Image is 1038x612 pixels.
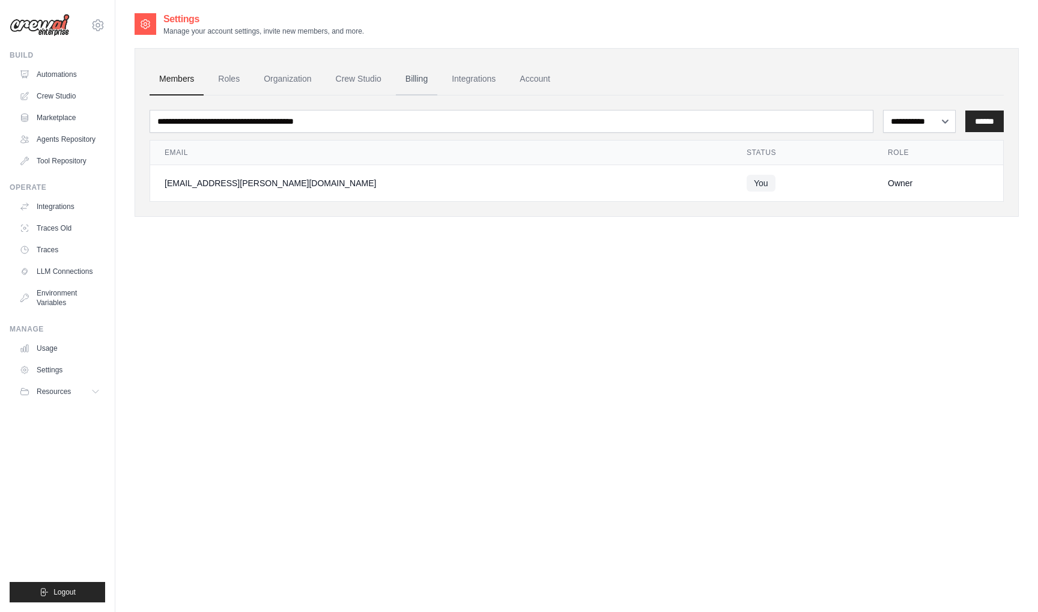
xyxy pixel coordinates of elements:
[163,26,364,36] p: Manage your account settings, invite new members, and more.
[150,141,732,165] th: Email
[10,14,70,37] img: Logo
[732,141,873,165] th: Status
[14,219,105,238] a: Traces Old
[208,63,249,95] a: Roles
[14,240,105,259] a: Traces
[14,65,105,84] a: Automations
[14,86,105,106] a: Crew Studio
[14,382,105,401] button: Resources
[53,587,76,597] span: Logout
[14,283,105,312] a: Environment Variables
[150,63,204,95] a: Members
[14,130,105,149] a: Agents Repository
[396,63,437,95] a: Billing
[888,177,989,189] div: Owner
[873,141,1003,165] th: Role
[10,324,105,334] div: Manage
[165,177,718,189] div: [EMAIL_ADDRESS][PERSON_NAME][DOMAIN_NAME]
[747,175,775,192] span: You
[14,262,105,281] a: LLM Connections
[14,108,105,127] a: Marketplace
[163,12,364,26] h2: Settings
[10,50,105,60] div: Build
[14,197,105,216] a: Integrations
[442,63,505,95] a: Integrations
[14,360,105,380] a: Settings
[326,63,391,95] a: Crew Studio
[10,183,105,192] div: Operate
[37,387,71,396] span: Resources
[510,63,560,95] a: Account
[10,582,105,602] button: Logout
[254,63,321,95] a: Organization
[14,151,105,171] a: Tool Repository
[14,339,105,358] a: Usage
